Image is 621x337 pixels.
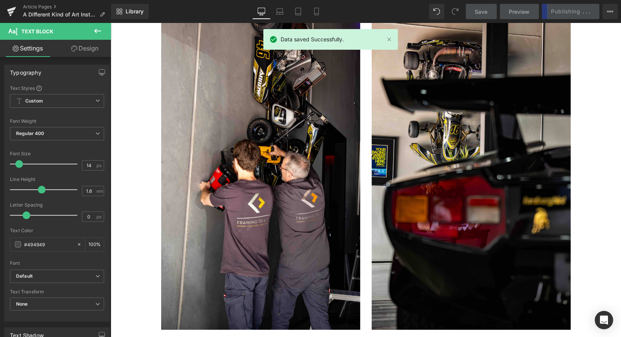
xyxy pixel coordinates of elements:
div: Text Transform [10,289,104,295]
a: Mobile [307,4,326,19]
i: Default [16,273,33,280]
a: Laptop [271,4,289,19]
input: Color [24,240,73,249]
span: em [96,189,103,194]
b: Regular 400 [16,130,44,136]
a: Tablet [289,4,307,19]
button: Redo [448,4,463,19]
span: Save [475,8,488,16]
span: px [96,163,103,168]
button: Undo [429,4,445,19]
div: Text Styles [10,85,104,91]
a: Article Pages [23,4,111,10]
button: More [603,4,618,19]
div: Font Weight [10,119,104,124]
span: Library [126,8,144,15]
div: % [85,238,104,251]
a: New Library [111,4,149,19]
div: Font Size [10,151,104,156]
b: None [16,301,28,307]
div: Line Height [10,177,104,182]
span: Data saved Successfully. [281,35,344,44]
div: Open Intercom Messenger [595,311,613,329]
div: Font [10,260,104,266]
div: Text Color [10,228,104,233]
span: A Different Kind of Art Install for FRAMING TO A T [23,11,96,18]
span: px [96,214,103,219]
a: Preview [500,4,539,19]
div: Letter Spacing [10,202,104,208]
a: Desktop [252,4,271,19]
span: Preview [509,8,530,16]
a: Design [57,40,113,57]
span: Text Block [21,28,53,34]
div: Typography [10,65,41,76]
b: Custom [25,98,43,104]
